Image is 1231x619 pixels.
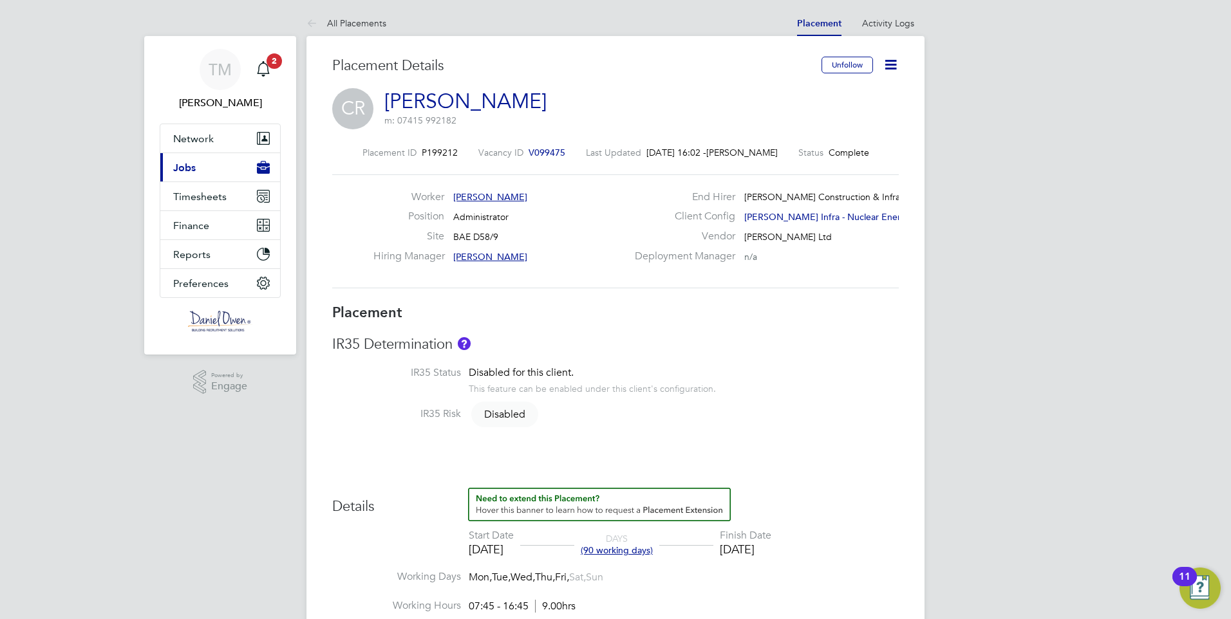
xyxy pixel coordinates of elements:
[627,230,735,243] label: Vendor
[862,17,914,29] a: Activity Logs
[581,544,653,556] span: (90 working days)
[373,250,444,263] label: Hiring Manager
[646,147,706,158] span: [DATE] 16:02 -
[720,542,771,557] div: [DATE]
[744,231,832,243] span: [PERSON_NAME] Ltd
[627,190,735,204] label: End Hirer
[332,366,461,380] label: IR35 Status
[574,533,659,556] div: DAYS
[160,240,280,268] button: Reports
[332,407,461,421] label: IR35 Risk
[160,124,280,152] button: Network
[469,571,492,584] span: Mon,
[332,599,461,613] label: Working Hours
[469,380,716,394] div: This feature can be enabled under this client's configuration.
[160,211,280,239] button: Finance
[511,571,535,584] span: Wed,
[586,571,603,584] span: Sun
[332,57,812,75] h3: Placement Details
[384,89,547,114] a: [PERSON_NAME]
[529,147,565,158] span: V099475
[469,542,514,557] div: [DATE]
[706,147,778,158] span: [PERSON_NAME]
[627,250,735,263] label: Deployment Manager
[798,147,823,158] label: Status
[384,115,456,126] span: m: 07415 992182
[453,211,509,223] span: Administrator
[555,571,569,584] span: Fri,
[173,133,214,145] span: Network
[173,162,196,174] span: Jobs
[627,210,735,223] label: Client Config
[586,147,641,158] label: Last Updated
[250,49,276,90] a: 2
[306,17,386,29] a: All Placements
[492,571,511,584] span: Tue,
[160,269,280,297] button: Preferences
[1179,568,1221,609] button: Open Resource Center, 11 new notifications
[211,381,247,392] span: Engage
[744,191,916,203] span: [PERSON_NAME] Construction & Infrast…
[373,210,444,223] label: Position
[144,36,296,355] nav: Main navigation
[744,251,757,263] span: n/a
[188,311,252,331] img: danielowen-logo-retina.png
[173,219,209,232] span: Finance
[373,230,444,243] label: Site
[458,337,471,350] button: About IR35
[478,147,523,158] label: Vacancy ID
[173,248,211,261] span: Reports
[211,370,247,381] span: Powered by
[569,571,586,584] span: Sat,
[193,370,248,394] a: Powered byEngage
[720,529,771,542] div: Finish Date
[160,311,281,331] a: Go to home page
[160,95,281,111] span: Tom Meachin
[453,191,527,203] span: [PERSON_NAME]
[160,153,280,181] button: Jobs
[829,147,869,158] span: Complete
[453,231,498,243] span: BAE D58/9
[822,57,873,73] button: Unfollow
[267,53,282,69] span: 2
[469,600,576,613] div: 07:45 - 16:45
[469,366,574,379] span: Disabled for this client.
[797,18,841,29] a: Placement
[209,61,232,78] span: TM
[373,190,444,204] label: Worker
[160,49,281,111] a: TM[PERSON_NAME]
[332,304,402,321] b: Placement
[468,488,731,521] button: How to extend a Placement?
[362,147,417,158] label: Placement ID
[535,600,576,613] span: 9.00hrs
[332,335,899,354] h3: IR35 Determination
[332,570,461,584] label: Working Days
[744,211,920,223] span: [PERSON_NAME] Infra - Nuclear Energy…
[332,488,899,516] h3: Details
[469,529,514,542] div: Start Date
[160,182,280,210] button: Timesheets
[471,402,538,427] span: Disabled
[1179,577,1190,593] div: 11
[173,190,227,203] span: Timesheets
[332,88,373,129] span: CR
[453,251,527,263] span: [PERSON_NAME]
[535,571,555,584] span: Thu,
[173,277,229,290] span: Preferences
[422,147,458,158] span: P199212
